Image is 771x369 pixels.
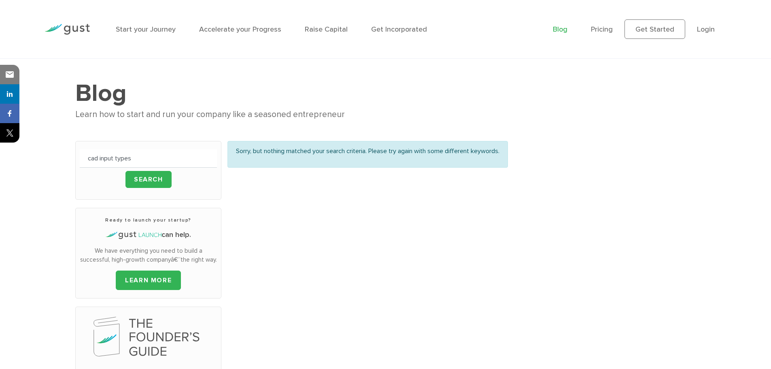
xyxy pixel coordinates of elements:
input: Search [125,171,172,188]
a: Get Started [624,19,685,39]
p: Sorry, but nothing matched your search criteria. Please try again with some different keywords. [236,146,499,156]
a: LEARN MORE [116,271,181,290]
a: Pricing [591,25,613,34]
a: Get Incorporated [371,25,427,34]
h1: Blog [75,79,695,108]
input: Search blog [80,149,217,168]
h4: can help. [80,230,217,240]
h3: Ready to launch your startup? [80,216,217,224]
div: Learn how to start and run your company like a seasoned entrepreneur [75,108,695,122]
p: We have everything you need to build a successful, high-growth companyâ€”the right way. [80,246,217,264]
a: Accelerate your Progress [199,25,281,34]
a: Blog [553,25,567,34]
a: Raise Capital [305,25,348,34]
a: Login [697,25,715,34]
a: Start your Journey [116,25,176,34]
img: Gust Logo [45,24,90,35]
